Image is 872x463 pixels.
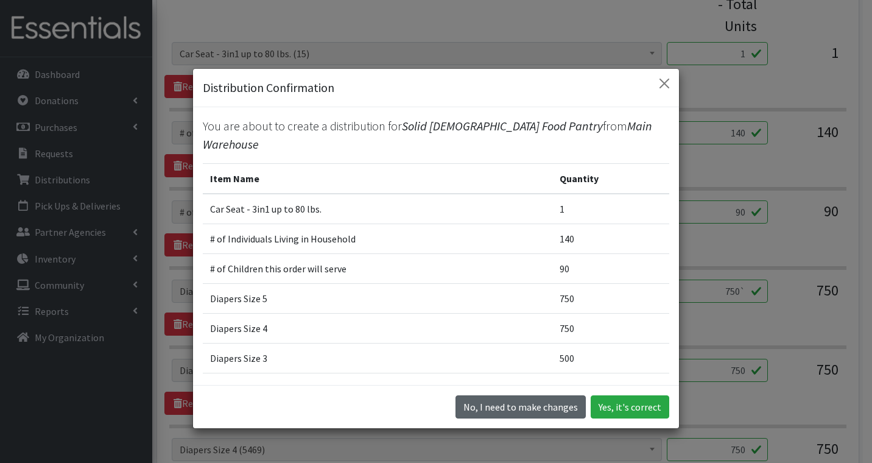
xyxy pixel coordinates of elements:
th: Quantity [552,164,669,194]
td: # of Children this order will serve [203,254,552,284]
td: Diapers Size 3 [203,344,552,373]
p: You are about to create a distribution for from [203,117,669,154]
td: 1 [552,194,669,224]
button: Yes, it's correct [591,395,669,419]
td: Car Seat - 3in1 up to 80 lbs. [203,194,552,224]
h5: Distribution Confirmation [203,79,334,97]
td: 90 [552,254,669,284]
td: 500 [552,373,669,403]
button: Close [655,74,674,93]
td: 140 [552,224,669,254]
th: Item Name [203,164,552,194]
td: # of Individuals Living in Household [203,224,552,254]
td: Diapers Size 2 [203,373,552,403]
td: Diapers Size 5 [203,284,552,314]
td: Diapers Size 4 [203,314,552,344]
td: 750 [552,314,669,344]
button: No I need to make changes [455,395,586,419]
span: Solid [DEMOGRAPHIC_DATA] Food Pantry [402,118,603,133]
td: 750 [552,284,669,314]
td: 500 [552,344,669,373]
